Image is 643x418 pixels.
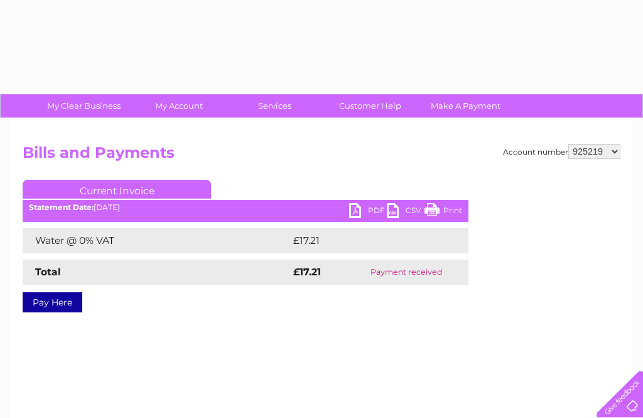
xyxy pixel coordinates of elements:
[503,144,620,159] div: Account number
[23,292,82,312] a: Pay Here
[35,266,61,278] strong: Total
[23,228,290,253] td: Water @ 0% VAT
[290,228,440,253] td: £17.21
[349,203,387,221] a: PDF
[23,203,468,212] div: [DATE]
[414,94,517,118] a: Make A Payment
[23,144,620,168] h2: Bills and Payments
[223,94,327,118] a: Services
[23,180,211,199] a: Current Invoice
[293,266,321,278] strong: £17.21
[32,94,136,118] a: My Clear Business
[387,203,424,221] a: CSV
[29,202,94,212] b: Statement Date:
[424,203,462,221] a: Print
[318,94,422,118] a: Customer Help
[344,260,468,285] td: Payment received
[127,94,231,118] a: My Account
